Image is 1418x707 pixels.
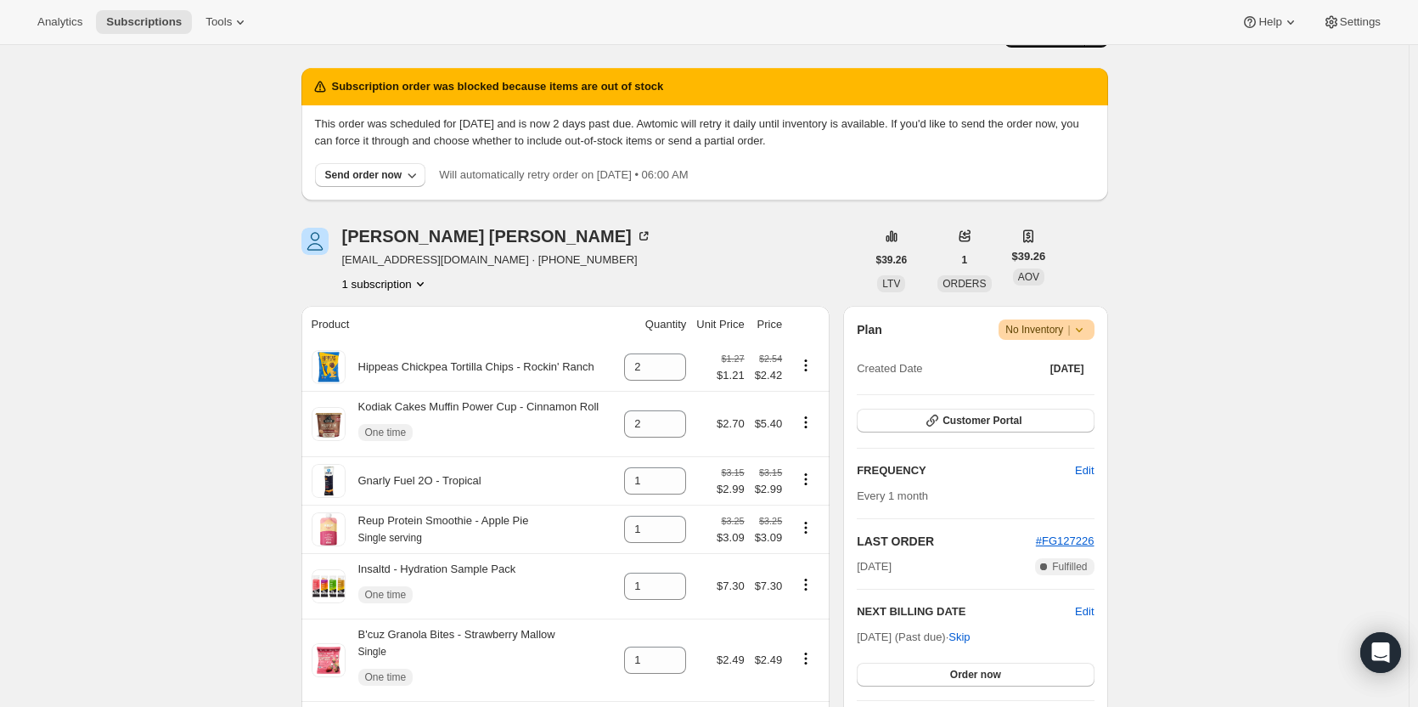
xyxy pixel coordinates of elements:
div: B'cuz Granola Bites - Strawberry Mallow [346,626,555,694]
button: Product actions [792,575,819,594]
button: Skip [938,624,980,651]
div: Insaltd - Hydration Sample Pack [346,561,516,612]
th: Product [301,306,620,343]
span: $3.09 [755,529,783,546]
div: Kodiak Cakes Muffin Power Cup - Cinnamon Roll [346,399,599,450]
th: Unit Price [691,306,749,343]
span: $3.09 [717,529,745,546]
small: $3.15 [759,467,782,478]
span: One time [365,426,407,439]
span: Settings [1340,15,1381,29]
span: Every 1 month [857,489,928,502]
button: Edit [1065,457,1104,484]
span: [EMAIL_ADDRESS][DOMAIN_NAME] · [PHONE_NUMBER] [342,252,652,269]
img: product img [312,512,346,546]
span: One time [365,670,407,684]
span: $39.26 [1012,248,1046,265]
span: Help [1258,15,1281,29]
button: Analytics [27,10,93,34]
span: Order now [950,668,1001,682]
span: $1.21 [717,367,745,384]
span: $2.70 [717,417,745,430]
div: [PERSON_NAME] [PERSON_NAME] [342,228,652,245]
span: $7.30 [717,580,745,592]
span: Skip [948,629,970,646]
h2: FREQUENCY [857,462,1075,479]
span: LTV [882,278,900,290]
span: [DATE] [857,558,892,575]
span: | [1067,323,1070,337]
button: Order now [857,663,1094,687]
div: Open Intercom Messenger [1360,632,1401,673]
button: Tools [195,10,259,34]
div: Gnarly Fuel 2O - Tropical [346,472,481,489]
span: $2.49 [717,653,745,666]
span: [DATE] [1050,362,1084,376]
img: product img [312,643,346,677]
span: Subscriptions [106,15,182,29]
th: Price [750,306,788,343]
span: No Inventory [1005,321,1087,338]
button: [DATE] [1040,357,1094,381]
span: $2.42 [755,367,783,384]
span: $5.40 [755,417,783,430]
small: Single [358,646,386,658]
h2: Plan [857,321,882,338]
button: Product actions [792,413,819,432]
span: 1 [962,253,968,267]
div: Reup Protein Smoothie - Apple Pie [346,512,529,546]
h2: LAST ORDER [857,533,1036,550]
span: Edit [1075,462,1094,479]
span: $2.99 [755,481,783,498]
p: This order was scheduled for [DATE] and is now 2 days past due. Awtomic will retry it daily until... [315,116,1094,150]
button: $39.26 [866,248,918,272]
span: Sabine Boudreau [301,228,329,255]
button: Help [1231,10,1308,34]
img: product img [312,350,346,384]
img: product img [312,464,346,498]
small: $1.27 [722,353,745,364]
span: $2.49 [755,653,783,666]
div: Send order now [325,168,402,182]
span: $7.30 [755,580,783,592]
small: $2.54 [759,353,782,364]
small: $3.25 [722,516,745,526]
span: Fulfilled [1052,560,1087,574]
a: #FG127226 [1036,534,1094,547]
p: Will automatically retry order on [DATE] • 06:00 AM [439,167,688,184]
small: $3.25 [759,516,782,526]
button: 1 [952,248,978,272]
h2: NEXT BILLING DATE [857,603,1075,620]
button: Product actions [792,470,819,489]
span: AOV [1018,271,1039,283]
small: $3.15 [722,467,745,478]
button: Product actions [792,518,819,537]
span: $2.99 [717,481,745,498]
img: product img [312,407,346,441]
button: Product actions [792,649,819,668]
h2: Subscription order was blocked because items are out of stock [332,78,664,95]
button: Edit [1075,603,1094,620]
span: ORDERS [943,278,986,290]
small: Single serving [358,532,422,544]
button: Send order now [315,163,426,187]
th: Quantity [619,306,691,343]
span: Customer Portal [943,414,1021,427]
span: Analytics [37,15,82,29]
div: Hippeas Chickpea Tortilla Chips - Rockin' Ranch [346,359,594,376]
button: #FG127226 [1036,533,1094,550]
button: Customer Portal [857,409,1094,433]
button: Product actions [792,356,819,375]
span: Tools [205,15,232,29]
img: product img [312,569,346,603]
button: Settings [1313,10,1391,34]
span: Created Date [857,360,922,377]
span: One time [365,588,407,602]
span: [DATE] (Past due) · [857,631,970,643]
span: $39.26 [876,253,908,267]
button: Subscriptions [96,10,192,34]
button: Product actions [342,275,429,292]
